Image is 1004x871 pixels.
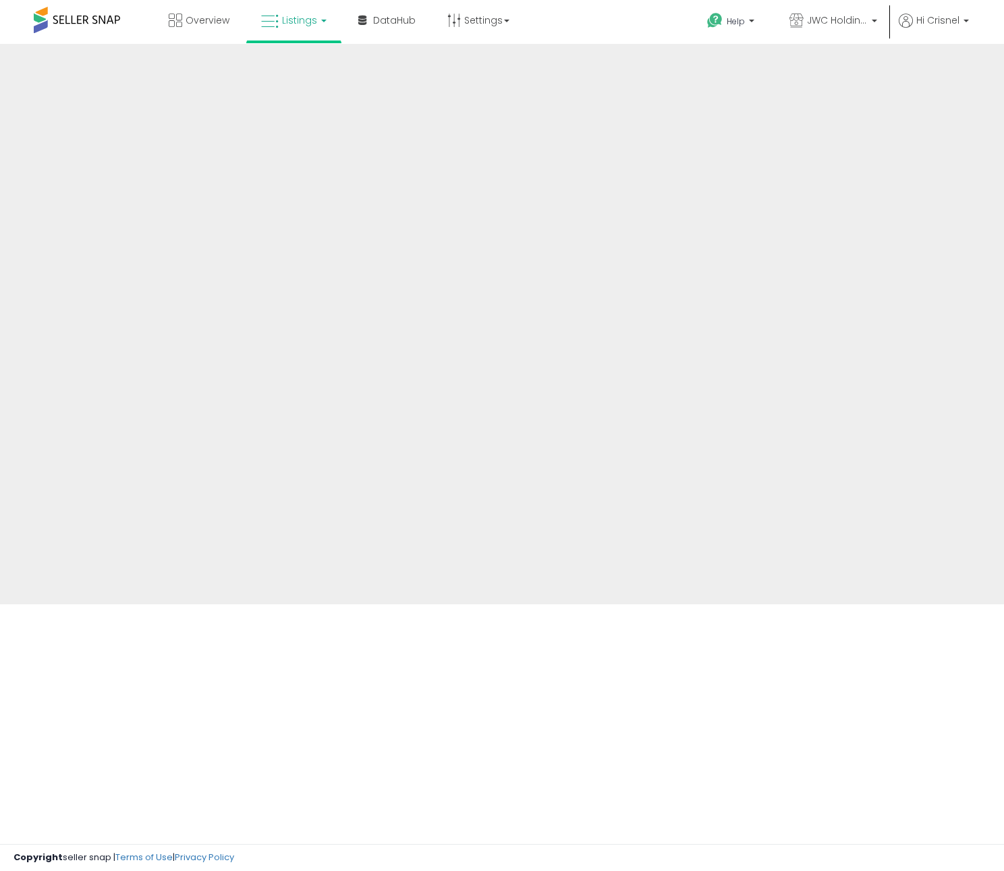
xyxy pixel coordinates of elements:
[373,14,416,27] span: DataHub
[282,14,317,27] span: Listings
[916,14,959,27] span: Hi Crisnel
[807,14,868,27] span: JWC Holdings
[186,14,229,27] span: Overview
[899,14,969,44] a: Hi Crisnel
[727,16,745,27] span: Help
[696,2,768,44] a: Help
[706,12,723,29] i: Get Help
